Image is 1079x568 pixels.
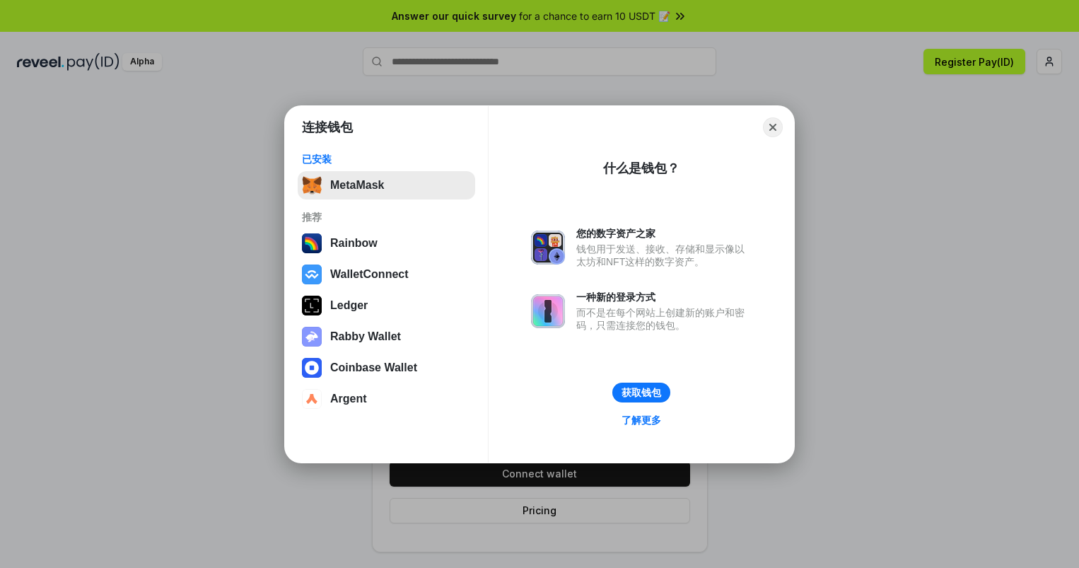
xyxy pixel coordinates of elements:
button: Ledger [298,291,475,320]
div: Argent [330,393,367,405]
button: WalletConnect [298,260,475,289]
div: Rabby Wallet [330,330,401,343]
div: WalletConnect [330,268,409,281]
img: svg+xml,%3Csvg%20width%3D%22120%22%20height%3D%22120%22%20viewBox%3D%220%200%20120%20120%22%20fil... [302,233,322,253]
div: 推荐 [302,211,471,224]
a: 了解更多 [613,411,670,429]
button: MetaMask [298,171,475,199]
div: 您的数字资产之家 [576,227,752,240]
button: Close [763,117,783,137]
button: Rainbow [298,229,475,257]
div: 而不是在每个网站上创建新的账户和密码，只需连接您的钱包。 [576,306,752,332]
img: svg+xml,%3Csvg%20width%3D%2228%22%20height%3D%2228%22%20viewBox%3D%220%200%2028%2028%22%20fill%3D... [302,358,322,378]
img: svg+xml,%3Csvg%20xmlns%3D%22http%3A%2F%2Fwww.w3.org%2F2000%2Fsvg%22%20width%3D%2228%22%20height%3... [302,296,322,315]
h1: 连接钱包 [302,119,353,136]
div: Coinbase Wallet [330,361,417,374]
div: 已安装 [302,153,471,166]
div: 钱包用于发送、接收、存储和显示像以太坊和NFT这样的数字资产。 [576,243,752,268]
img: svg+xml,%3Csvg%20xmlns%3D%22http%3A%2F%2Fwww.w3.org%2F2000%2Fsvg%22%20fill%3D%22none%22%20viewBox... [531,231,565,265]
button: 获取钱包 [612,383,670,402]
button: Argent [298,385,475,413]
button: Coinbase Wallet [298,354,475,382]
button: Rabby Wallet [298,323,475,351]
div: MetaMask [330,179,384,192]
div: 了解更多 [622,414,661,427]
img: svg+xml,%3Csvg%20xmlns%3D%22http%3A%2F%2Fwww.w3.org%2F2000%2Fsvg%22%20fill%3D%22none%22%20viewBox... [302,327,322,347]
img: svg+xml,%3Csvg%20width%3D%2228%22%20height%3D%2228%22%20viewBox%3D%220%200%2028%2028%22%20fill%3D... [302,265,322,284]
img: svg+xml,%3Csvg%20fill%3D%22none%22%20height%3D%2233%22%20viewBox%3D%220%200%2035%2033%22%20width%... [302,175,322,195]
div: 什么是钱包？ [603,160,680,177]
img: svg+xml,%3Csvg%20width%3D%2228%22%20height%3D%2228%22%20viewBox%3D%220%200%2028%2028%22%20fill%3D... [302,389,322,409]
div: 一种新的登录方式 [576,291,752,303]
div: 获取钱包 [622,386,661,399]
div: Ledger [330,299,368,312]
div: Rainbow [330,237,378,250]
img: svg+xml,%3Csvg%20xmlns%3D%22http%3A%2F%2Fwww.w3.org%2F2000%2Fsvg%22%20fill%3D%22none%22%20viewBox... [531,294,565,328]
